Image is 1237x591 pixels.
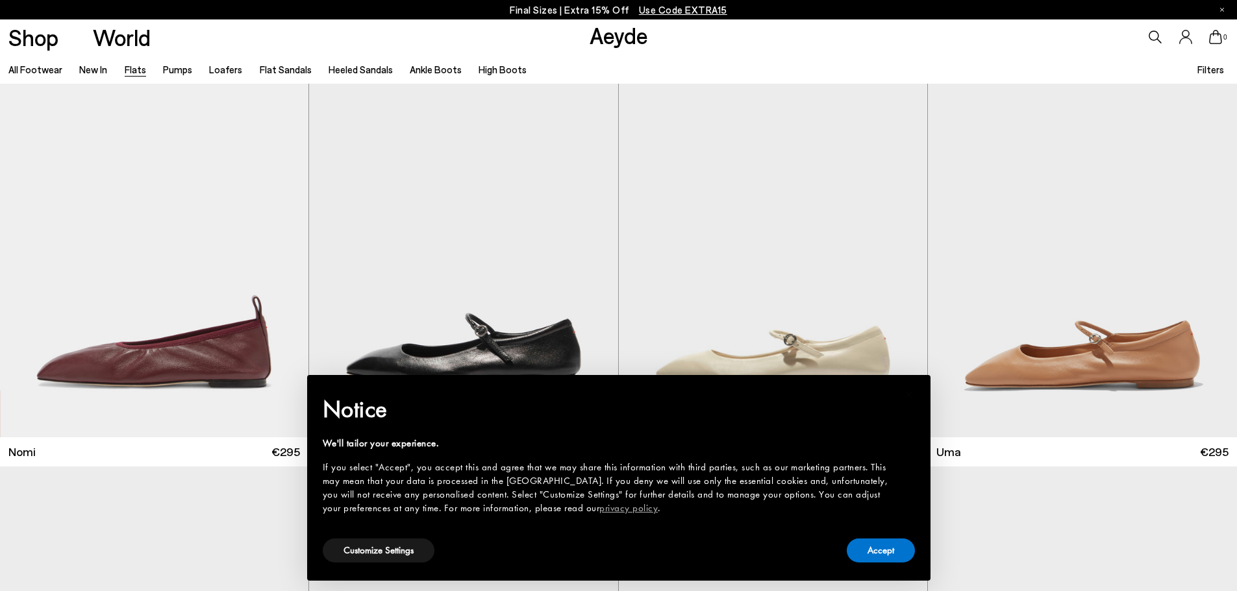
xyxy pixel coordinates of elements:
button: Close this notice [894,379,925,410]
a: Flats [125,64,146,75]
img: Uma Mary-Jane Flats [619,50,927,437]
div: 1 / 6 [619,50,927,437]
span: Nomi [8,444,36,460]
a: Shop [8,26,58,49]
span: Navigate to /collections/ss25-final-sizes [639,4,727,16]
button: Customize Settings [323,538,434,562]
span: Filters [1197,64,1224,75]
a: Heeled Sandals [329,64,393,75]
h2: Notice [323,392,894,426]
div: 2 / 6 [927,50,1236,437]
p: Final Sizes | Extra 15% Off [510,2,727,18]
a: Uma €295 [928,437,1237,466]
a: Loafers [209,64,242,75]
span: €295 [1200,444,1229,460]
button: Accept [847,538,915,562]
a: Aeyde [590,21,648,49]
a: 6 / 6 1 / 6 2 / 6 3 / 6 4 / 6 5 / 6 6 / 6 1 / 6 Next slide Previous slide [619,50,927,437]
a: privacy policy [599,501,658,514]
span: Uma [936,444,961,460]
img: Uma Mary-Jane Flats [309,50,618,437]
a: 0 [1209,30,1222,44]
img: Uma Mary-Jane Flats [928,50,1237,437]
span: × [905,384,914,404]
a: Pumps [163,64,192,75]
a: Ankle Boots [410,64,462,75]
a: High Boots [479,64,527,75]
a: All Footwear [8,64,62,75]
span: 0 [1222,34,1229,41]
a: Flat Sandals [260,64,312,75]
div: If you select "Accept", you accept this and agree that we may share this information with third p... [323,461,894,515]
img: Uma Mary-Jane Flats [927,50,1236,437]
span: €295 [271,444,300,460]
a: World [93,26,151,49]
div: We'll tailor your experience. [323,437,894,450]
a: New In [79,64,107,75]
